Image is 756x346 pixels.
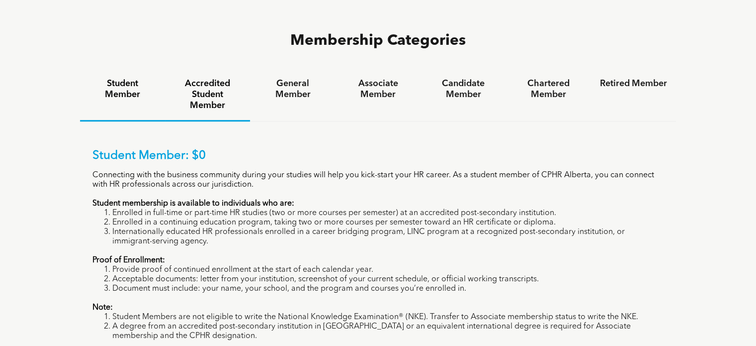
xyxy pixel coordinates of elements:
li: Internationally educated HR professionals enrolled in a career bridging program, LINC program at ... [112,228,664,246]
li: Acceptable documents: letter from your institution, screenshot of your current schedule, or offic... [112,275,664,284]
h4: Retired Member [600,78,667,89]
strong: Proof of Enrollment: [92,256,165,264]
p: Student Member: $0 [92,149,664,163]
li: Enrolled in full-time or part-time HR studies (two or more courses per semester) at an accredited... [112,209,664,218]
li: A degree from an accredited post-secondary institution in [GEOGRAPHIC_DATA] or an equivalent inte... [112,322,664,341]
h4: Associate Member [344,78,412,100]
strong: Note: [92,304,113,312]
h4: Student Member [89,78,156,100]
h4: General Member [259,78,326,100]
li: Student Members are not eligible to write the National Knowledge Examination® (NKE). Transfer to ... [112,313,664,322]
h4: Chartered Member [515,78,582,100]
h4: Accredited Student Member [174,78,241,111]
h4: Candidate Member [429,78,497,100]
span: Membership Categories [290,33,466,48]
p: Connecting with the business community during your studies will help you kick-start your HR caree... [92,171,664,190]
li: Provide proof of continued enrollment at the start of each calendar year. [112,265,664,275]
strong: Student membership is available to individuals who are: [92,200,294,208]
li: Document must include: your name, your school, and the program and courses you’re enrolled in. [112,284,664,294]
li: Enrolled in a continuing education program, taking two or more courses per semester toward an HR ... [112,218,664,228]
